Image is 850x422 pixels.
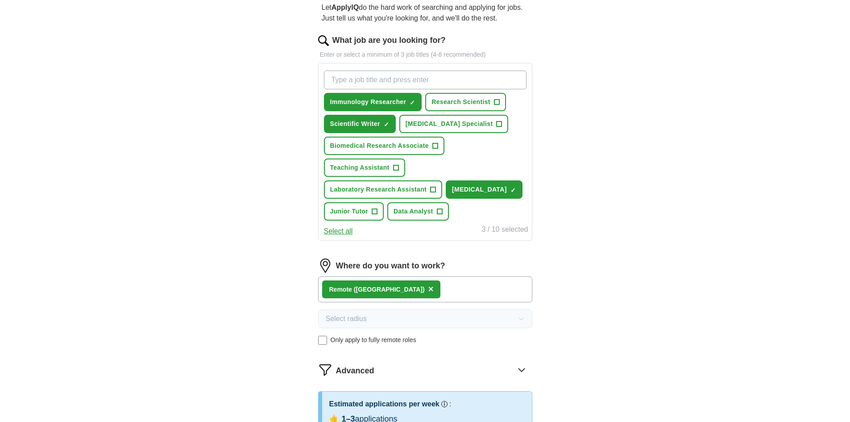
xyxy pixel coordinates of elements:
span: Immunology Researcher [330,97,406,107]
input: Only apply to fully remote roles [318,336,327,345]
span: Advanced [336,365,374,377]
button: Teaching Assistant [324,159,405,177]
button: Biomedical Research Associate [324,137,444,155]
span: ✓ [510,187,516,194]
span: Research Scientist [431,97,490,107]
span: Laboratory Research Assistant [330,185,427,194]
span: [MEDICAL_DATA] [452,185,507,194]
button: [MEDICAL_DATA] Specialist [399,115,509,133]
input: Type a job title and press enter [324,71,527,89]
button: Research Scientist [425,93,506,111]
span: Teaching Assistant [330,163,390,172]
img: location.png [318,259,332,273]
span: Biomedical Research Associate [330,141,429,150]
span: Only apply to fully remote roles [331,335,416,345]
label: What job are you looking for? [332,34,446,46]
span: Junior Tutor [330,207,369,216]
div: 3 / 10 selected [481,224,528,237]
button: Scientific Writer✓ [324,115,396,133]
span: Select radius [326,313,367,324]
button: Select radius [318,309,532,328]
button: [MEDICAL_DATA]✓ [446,180,522,199]
strong: ApplyIQ [332,4,359,11]
span: Scientific Writer [330,119,380,129]
span: [MEDICAL_DATA] Specialist [406,119,493,129]
span: Data Analyst [394,207,433,216]
h3: Estimated applications per week [329,399,440,409]
label: Where do you want to work? [336,260,445,272]
div: Remote ([GEOGRAPHIC_DATA]) [329,285,425,294]
button: Junior Tutor [324,202,384,221]
button: × [428,283,434,296]
span: ✓ [410,99,415,106]
p: Enter or select a minimum of 3 job titles (4-8 recommended) [318,50,532,59]
button: Immunology Researcher✓ [324,93,422,111]
img: search.png [318,35,329,46]
span: ✓ [384,121,389,128]
h3: : [449,399,451,409]
button: Select all [324,226,353,237]
img: filter [318,363,332,377]
span: × [428,284,434,294]
button: Laboratory Research Assistant [324,180,443,199]
button: Data Analyst [387,202,449,221]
